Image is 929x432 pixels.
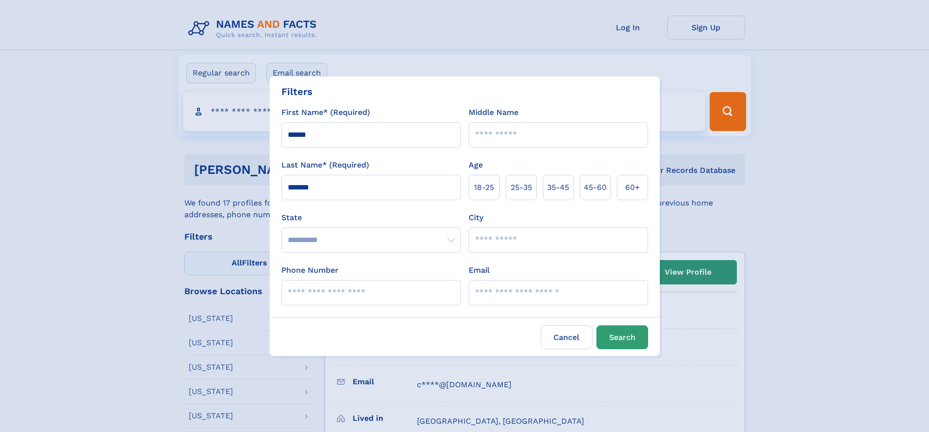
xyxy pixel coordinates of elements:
[281,212,461,224] label: State
[469,159,483,171] label: Age
[541,325,593,349] label: Cancel
[469,212,483,224] label: City
[281,84,313,99] div: Filters
[596,325,648,349] button: Search
[281,264,338,276] label: Phone Number
[281,159,369,171] label: Last Name* (Required)
[511,182,532,193] span: 25‑35
[584,182,607,193] span: 45‑60
[474,182,494,193] span: 18‑25
[625,182,640,193] span: 60+
[281,107,370,118] label: First Name* (Required)
[547,182,569,193] span: 35‑45
[469,264,490,276] label: Email
[469,107,518,118] label: Middle Name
